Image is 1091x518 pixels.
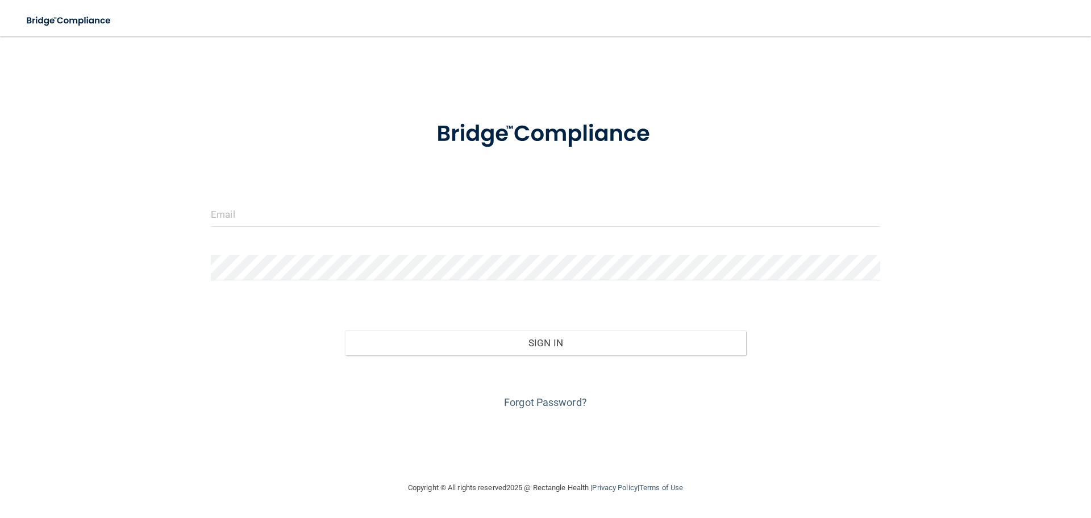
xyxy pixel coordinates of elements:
[211,201,880,227] input: Email
[17,9,122,32] img: bridge_compliance_login_screen.278c3ca4.svg
[338,470,753,506] div: Copyright © All rights reserved 2025 @ Rectangle Health | |
[504,396,587,408] a: Forgot Password?
[413,105,678,164] img: bridge_compliance_login_screen.278c3ca4.svg
[345,330,747,355] button: Sign In
[639,483,683,492] a: Terms of Use
[592,483,637,492] a: Privacy Policy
